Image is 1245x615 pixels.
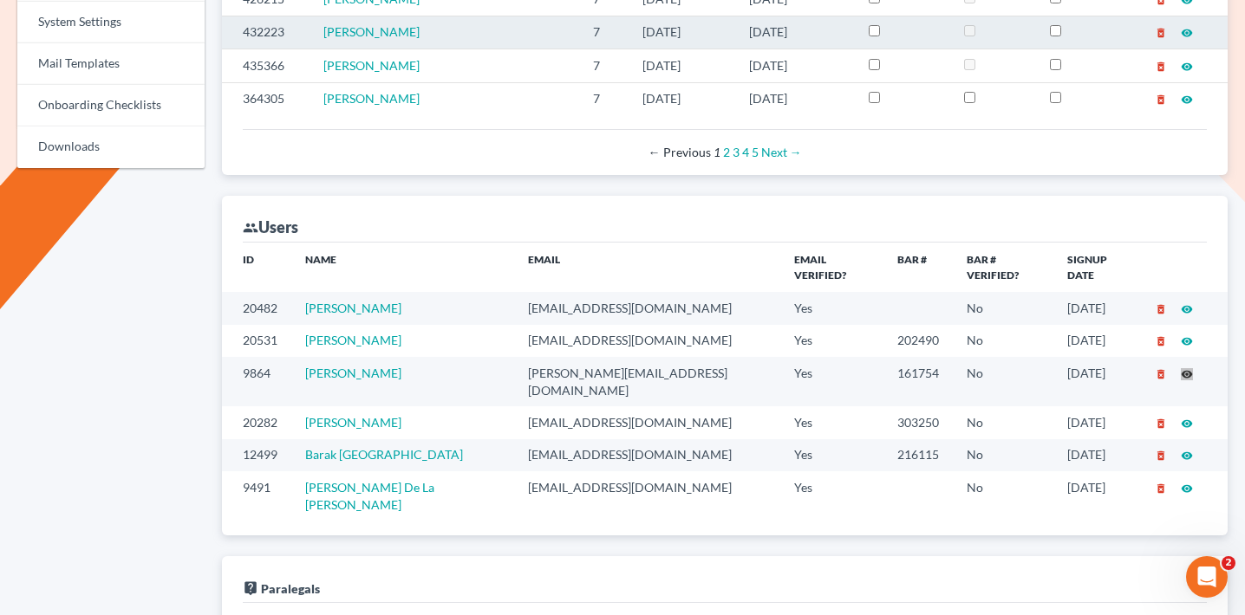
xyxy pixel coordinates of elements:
[1181,415,1193,430] a: visibility
[1053,406,1141,438] td: [DATE]
[291,243,514,292] th: Name
[1155,24,1167,39] a: delete_forever
[514,439,780,471] td: [EMAIL_ADDRESS][DOMAIN_NAME]
[17,43,205,85] a: Mail Templates
[735,82,855,115] td: [DATE]
[514,406,780,438] td: [EMAIL_ADDRESS][DOMAIN_NAME]
[1155,418,1167,430] i: delete_forever
[323,24,420,39] a: [PERSON_NAME]
[243,217,298,237] div: Users
[305,480,434,512] a: [PERSON_NAME] De La [PERSON_NAME]
[222,406,291,438] td: 20282
[17,85,205,126] a: Onboarding Checklists
[1155,58,1167,73] a: delete_forever
[1155,333,1167,347] a: delete_forever
[1155,368,1167,380] i: delete_forever
[222,16,310,49] td: 432223
[222,49,310,82] td: 435366
[1155,447,1167,462] a: delete_forever
[1181,335,1193,347] i: visibility
[1181,303,1193,315] i: visibility
[883,439,953,471] td: 216115
[1181,301,1193,315] a: visibility
[1181,61,1193,73] i: visibility
[883,406,953,438] td: 303250
[953,471,1054,521] td: No
[305,366,401,380] a: [PERSON_NAME]
[953,357,1054,406] td: No
[953,243,1054,292] th: Bar # Verified?
[629,82,735,115] td: [DATE]
[514,292,780,324] td: [EMAIL_ADDRESS][DOMAIN_NAME]
[953,292,1054,324] td: No
[1181,94,1193,106] i: visibility
[514,357,780,406] td: [PERSON_NAME][EMAIL_ADDRESS][DOMAIN_NAME]
[780,439,883,471] td: Yes
[579,16,628,49] td: 7
[1053,243,1141,292] th: Signup Date
[723,145,730,159] a: Page 2
[953,439,1054,471] td: No
[305,447,463,462] a: Barak [GEOGRAPHIC_DATA]
[1155,61,1167,73] i: delete_forever
[780,243,883,292] th: Email Verified?
[752,145,759,159] a: Page 5
[579,82,628,115] td: 7
[1181,58,1193,73] a: visibility
[579,49,628,82] td: 7
[1181,450,1193,462] i: visibility
[305,333,401,347] a: [PERSON_NAME]
[733,145,740,159] a: Page 3
[953,406,1054,438] td: No
[742,145,749,159] a: Page 4
[514,471,780,521] td: [EMAIL_ADDRESS][DOMAIN_NAME]
[1053,292,1141,324] td: [DATE]
[514,243,780,292] th: Email
[1181,27,1193,39] i: visibility
[1155,27,1167,39] i: delete_forever
[629,49,735,82] td: [DATE]
[1155,91,1167,106] a: delete_forever
[780,406,883,438] td: Yes
[305,301,401,315] a: [PERSON_NAME]
[1186,556,1228,598] iframe: Intercom live chat
[883,357,953,406] td: 161754
[222,357,291,406] td: 9864
[1155,450,1167,462] i: delete_forever
[222,325,291,357] td: 20531
[1181,91,1193,106] a: visibility
[735,16,855,49] td: [DATE]
[780,292,883,324] td: Yes
[323,58,420,73] a: [PERSON_NAME]
[323,91,420,106] span: [PERSON_NAME]
[514,325,780,357] td: [EMAIL_ADDRESS][DOMAIN_NAME]
[1155,482,1167,495] i: delete_forever
[1155,366,1167,380] a: delete_forever
[1155,303,1167,315] i: delete_forever
[261,581,320,596] span: Paralegals
[883,325,953,357] td: 202490
[761,145,802,159] a: Next page
[1053,471,1141,521] td: [DATE]
[243,580,258,596] i: live_help
[1053,325,1141,357] td: [DATE]
[1181,482,1193,495] i: visibility
[649,145,711,159] span: Previous page
[1155,301,1167,315] a: delete_forever
[1053,439,1141,471] td: [DATE]
[780,357,883,406] td: Yes
[1181,366,1193,380] a: visibility
[222,243,291,292] th: ID
[257,144,1193,161] div: Pagination
[1155,415,1167,430] a: delete_forever
[1155,480,1167,495] a: delete_forever
[1222,556,1235,570] span: 2
[780,471,883,521] td: Yes
[222,82,310,115] td: 364305
[883,243,953,292] th: Bar #
[714,145,720,159] em: Page 1
[1181,447,1193,462] a: visibility
[1181,480,1193,495] a: visibility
